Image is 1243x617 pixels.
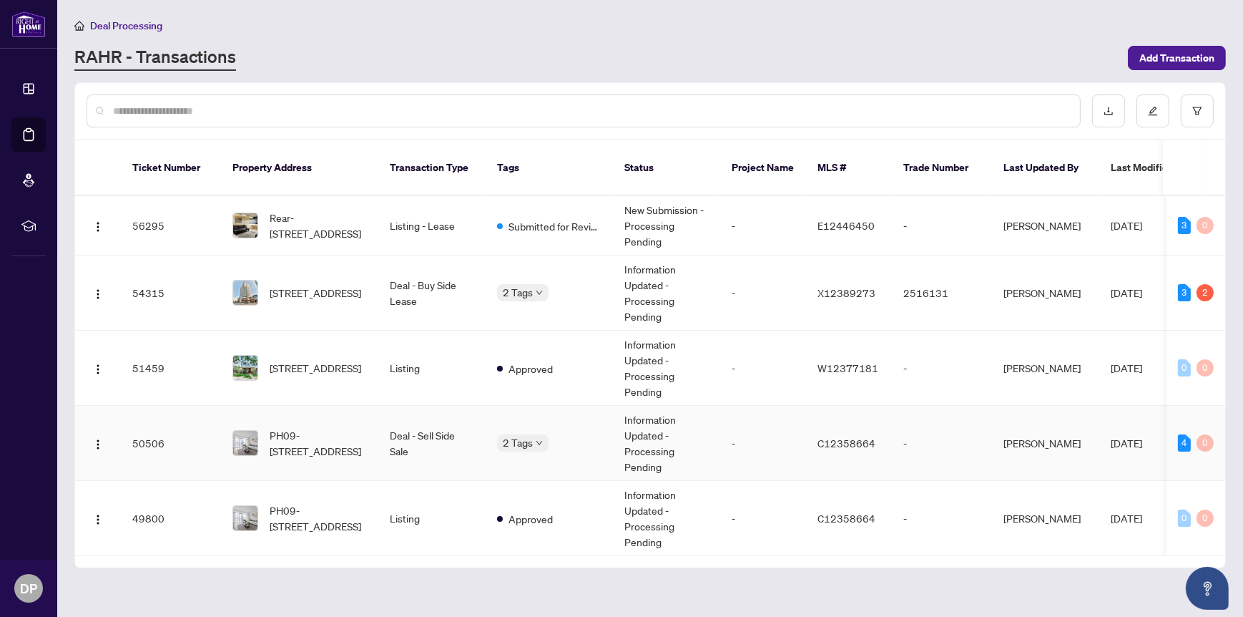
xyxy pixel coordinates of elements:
td: Deal - Buy Side Lease [378,256,486,331]
td: Listing [378,481,486,556]
span: Add Transaction [1139,47,1214,69]
span: X12389273 [817,286,875,299]
button: Add Transaction [1128,46,1226,70]
span: PH09-[STREET_ADDRESS] [270,502,367,534]
td: Listing - Lease [378,196,486,256]
button: Logo [87,214,109,237]
img: thumbnail-img [233,506,257,530]
th: Transaction Type [378,140,486,196]
div: 3 [1178,217,1191,234]
span: [DATE] [1111,286,1142,299]
td: 56295 [121,196,221,256]
span: edit [1148,106,1158,116]
div: 0 [1178,510,1191,527]
button: Logo [87,356,109,379]
td: Information Updated - Processing Pending [613,481,720,556]
button: download [1092,94,1125,127]
span: [STREET_ADDRESS] [270,360,361,376]
th: Last Modified Date [1099,140,1228,196]
th: Tags [486,140,613,196]
img: Logo [92,439,104,450]
td: - [720,196,806,256]
div: 0 [1197,510,1214,527]
img: logo [11,11,46,37]
td: - [892,331,992,406]
img: thumbnail-img [233,356,257,380]
th: Last Updated By [992,140,1099,196]
span: down [536,289,543,296]
img: Logo [92,364,104,375]
img: thumbnail-img [233,281,257,305]
img: Logo [92,221,104,233]
td: - [720,481,806,556]
td: 50506 [121,406,221,481]
div: 3 [1178,284,1191,301]
span: [DATE] [1111,512,1142,525]
td: Information Updated - Processing Pending [613,406,720,481]
td: 54315 [121,256,221,331]
span: DP [20,578,37,598]
span: C12358664 [817,512,875,525]
td: [PERSON_NAME] [992,331,1099,406]
span: Approved [508,511,553,527]
td: Information Updated - Processing Pending [613,256,720,331]
img: thumbnail-img [233,213,257,238]
span: down [536,439,543,447]
button: Logo [87,507,109,530]
th: Status [613,140,720,196]
div: 0 [1178,359,1191,376]
td: 49800 [121,481,221,556]
button: filter [1181,94,1214,127]
span: Deal Processing [90,19,162,32]
span: E12446450 [817,219,875,232]
div: 0 [1197,217,1214,234]
img: Logo [92,288,104,300]
span: Submitted for Review [508,218,601,234]
th: Property Address [221,140,378,196]
th: Ticket Number [121,140,221,196]
td: [PERSON_NAME] [992,481,1099,556]
span: 2 Tags [503,284,533,301]
img: thumbnail-img [233,431,257,455]
span: Approved [508,361,553,376]
td: [PERSON_NAME] [992,196,1099,256]
button: Logo [87,281,109,304]
div: 0 [1197,359,1214,376]
span: Rear-[STREET_ADDRESS] [270,210,367,241]
span: C12358664 [817,437,875,450]
th: Trade Number [892,140,992,196]
span: filter [1192,106,1202,116]
button: Logo [87,432,109,455]
div: 4 [1178,434,1191,452]
td: [PERSON_NAME] [992,406,1099,481]
div: 0 [1197,434,1214,452]
td: - [720,331,806,406]
td: - [892,196,992,256]
td: 51459 [121,331,221,406]
td: 2516131 [892,256,992,331]
span: [DATE] [1111,437,1142,450]
td: Listing [378,331,486,406]
span: [STREET_ADDRESS] [270,285,361,301]
td: - [720,256,806,331]
a: RAHR - Transactions [74,45,236,71]
span: home [74,21,84,31]
span: [DATE] [1111,361,1142,374]
img: Logo [92,514,104,525]
td: - [720,406,806,481]
span: download [1104,106,1114,116]
td: New Submission - Processing Pending [613,196,720,256]
span: PH09-[STREET_ADDRESS] [270,427,367,459]
span: 2 Tags [503,434,533,451]
td: Information Updated - Processing Pending [613,331,720,406]
span: W12377181 [817,361,878,374]
button: Open asap [1186,567,1229,610]
span: Last Modified Date [1111,160,1198,175]
td: - [892,481,992,556]
td: [PERSON_NAME] [992,256,1099,331]
span: [DATE] [1111,219,1142,232]
button: edit [1136,94,1169,127]
th: MLS # [806,140,892,196]
div: 2 [1197,284,1214,301]
td: - [892,406,992,481]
